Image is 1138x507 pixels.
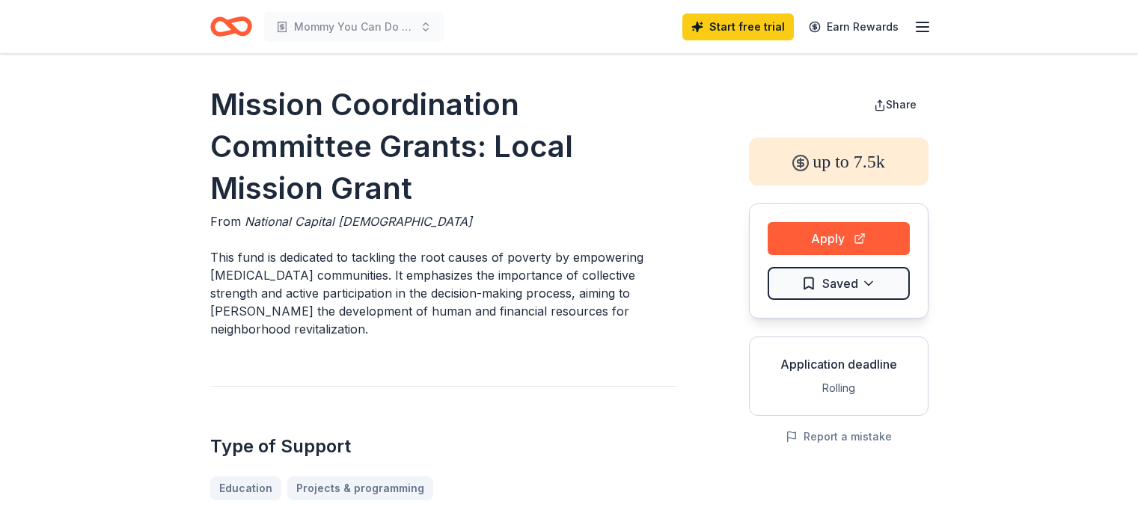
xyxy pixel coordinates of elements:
span: Saved [822,274,858,293]
button: Report a mistake [786,428,892,446]
span: National Capital [DEMOGRAPHIC_DATA] [245,214,472,229]
span: Mommy You Can Do It Mentorship Program [294,18,414,36]
p: This fund is dedicated to tackling the root causes of poverty by empowering [MEDICAL_DATA] commun... [210,248,677,338]
h2: Type of Support [210,434,677,458]
button: Share [862,90,929,120]
a: Home [210,9,252,44]
h1: Mission Coordination Committee Grants: Local Mission Grant [210,84,677,209]
a: Earn Rewards [800,13,908,40]
a: Education [210,476,281,500]
span: Share [886,98,917,111]
a: Start free trial [682,13,794,40]
div: up to 7.5k [749,138,929,185]
button: Apply [768,222,910,255]
div: Rolling [762,379,916,397]
a: Projects & programming [287,476,433,500]
div: Application deadline [762,355,916,373]
button: Saved [768,267,910,300]
button: Mommy You Can Do It Mentorship Program [264,12,444,42]
div: From [210,212,677,230]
